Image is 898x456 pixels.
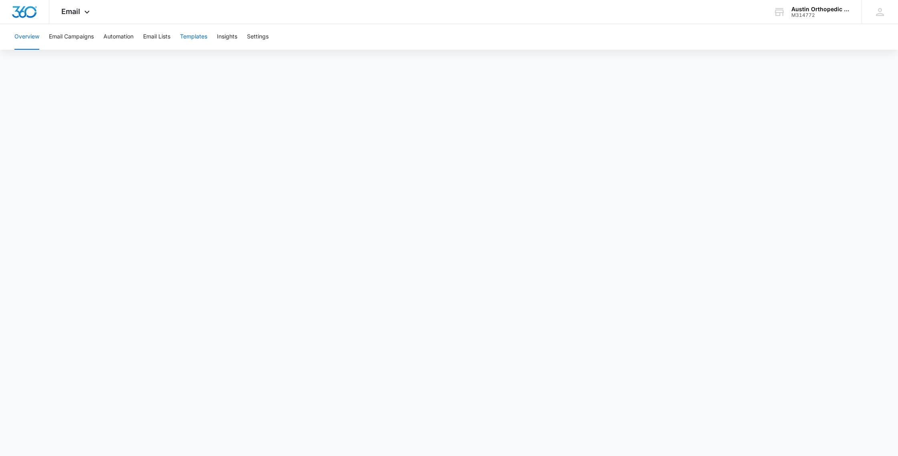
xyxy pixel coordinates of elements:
button: Settings [247,24,269,50]
button: Email Lists [143,24,170,50]
button: Templates [180,24,207,50]
div: account name [791,6,850,12]
button: Overview [14,24,39,50]
button: Insights [217,24,237,50]
button: Email Campaigns [49,24,94,50]
div: account id [791,12,850,18]
span: Email [61,7,80,16]
button: Automation [103,24,133,50]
